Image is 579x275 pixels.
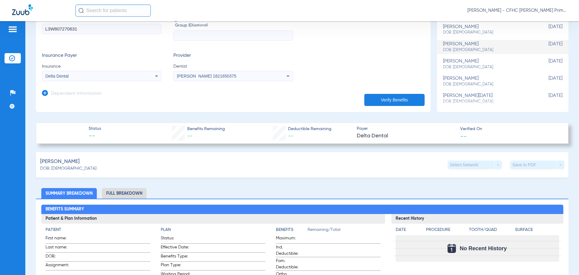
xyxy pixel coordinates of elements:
[173,53,293,59] h3: Provider
[161,244,190,252] span: Effective Date:
[51,91,102,97] h3: Dependent Information
[41,205,563,214] h2: Benefits Summary
[46,253,75,261] span: DOB:
[357,126,455,132] span: Payer
[391,214,563,224] h3: Recent History
[532,24,562,35] span: [DATE]
[426,227,467,233] h4: Procedure
[469,227,513,233] h4: Tooth/Quad
[89,132,101,141] span: --
[102,188,147,199] li: Full Breakdown
[308,227,381,235] span: Remaining/Total
[187,126,225,132] span: Benefits Remaining
[46,262,75,270] span: Assignment:
[161,253,190,261] span: Benefits Type:
[532,93,562,104] span: [DATE]
[443,30,532,35] span: DOB: [DEMOGRAPHIC_DATA]
[288,133,293,139] span: --
[12,5,33,15] img: Zuub Logo
[443,47,532,53] span: DOB: [DEMOGRAPHIC_DATA]
[78,8,84,13] img: Search Icon
[549,246,579,275] iframe: Chat Widget
[8,26,17,33] img: hamburger-icon
[460,245,507,251] span: No Recent History
[46,244,75,252] span: Last name:
[175,22,293,29] span: Group ID
[515,227,559,233] h4: Surface
[532,41,562,53] span: [DATE]
[443,76,532,87] div: [PERSON_NAME]
[364,94,425,106] button: Verify Benefits
[460,126,558,132] span: Verified On
[42,53,161,59] h3: Insurance Payer
[515,227,559,235] app-breakdown-title: Surface
[161,262,190,270] span: Plan Type:
[276,258,305,270] span: Fam. Deductible:
[443,41,532,53] div: [PERSON_NAME]
[42,63,161,69] span: Insurance
[173,63,293,69] span: Dentist
[276,227,308,233] h4: Benefits
[46,74,69,78] span: Delta Dental
[443,65,532,70] span: DOB: [DEMOGRAPHIC_DATA]
[46,235,75,243] span: First name:
[41,188,97,199] li: Summary Breakdown
[443,99,532,104] span: DOB: [DEMOGRAPHIC_DATA]
[443,24,532,35] div: [PERSON_NAME]
[161,235,190,243] span: Status:
[40,165,96,172] span: DOB: [DEMOGRAPHIC_DATA]
[396,227,421,233] h4: Date
[469,227,513,235] app-breakdown-title: Tooth/Quad
[460,133,467,139] span: --
[443,59,532,70] div: [PERSON_NAME]
[41,214,385,224] h3: Patient & Plan Information
[357,132,455,140] span: Delta Dental
[75,5,151,17] input: Search for patients
[396,227,421,235] app-breakdown-title: Date
[532,76,562,87] span: [DATE]
[288,126,331,132] span: Deductible Remaining
[192,22,208,29] small: (optional)
[46,227,150,233] h4: Patient
[532,59,562,70] span: [DATE]
[276,227,308,235] app-breakdown-title: Benefits
[161,227,265,233] h4: Plan
[467,8,567,14] span: [PERSON_NAME] - CFHC [PERSON_NAME] Primary Care Dental
[187,133,193,139] span: --
[42,24,161,34] input: Member ID
[443,93,532,104] div: [PERSON_NAME][DATE]
[276,244,305,257] span: Ind. Deductible:
[276,235,305,243] span: Maximum:
[177,74,236,78] span: [PERSON_NAME] 1821650375
[448,244,456,253] img: Calendar
[42,16,161,41] label: Member ID
[426,227,467,235] app-breakdown-title: Procedure
[89,126,101,132] span: Status
[443,82,532,87] span: DOB: [DEMOGRAPHIC_DATA]
[40,158,80,165] span: [PERSON_NAME]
